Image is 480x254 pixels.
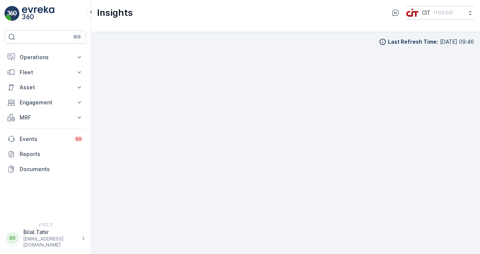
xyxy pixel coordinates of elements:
a: Reports [5,147,86,162]
p: Events [20,135,69,143]
button: CIT(+03:00) [406,6,474,20]
button: Fleet [5,65,86,80]
p: Documents [20,165,83,173]
a: Events99 [5,132,86,147]
button: BBBilal.Tahir[EMAIL_ADDRESS][DOMAIN_NAME] [5,228,86,248]
p: Asset [20,84,71,91]
a: Documents [5,162,86,177]
p: CIT [422,9,431,17]
p: Bilal.Tahir [23,228,78,236]
p: [EMAIL_ADDRESS][DOMAIN_NAME] [23,236,78,248]
p: Engagement [20,99,71,106]
p: Insights [97,7,133,19]
img: cit-logo_pOk6rL0.png [406,9,419,17]
p: Fleet [20,69,71,76]
img: logo [5,6,20,21]
p: MRF [20,114,71,121]
p: ⌘B [73,34,81,40]
p: Last Refresh Time : [388,38,438,46]
div: BB [6,232,18,244]
p: 99 [75,136,82,142]
button: MRF [5,110,86,125]
span: v 1.52.2 [5,222,86,227]
img: logo_light-DOdMpM7g.png [22,6,54,21]
button: Operations [5,50,86,65]
p: [DATE] 09:46 [440,38,474,46]
p: ( +03:00 ) [434,10,453,16]
button: Asset [5,80,86,95]
p: Reports [20,150,83,158]
button: Engagement [5,95,86,110]
p: Operations [20,54,71,61]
